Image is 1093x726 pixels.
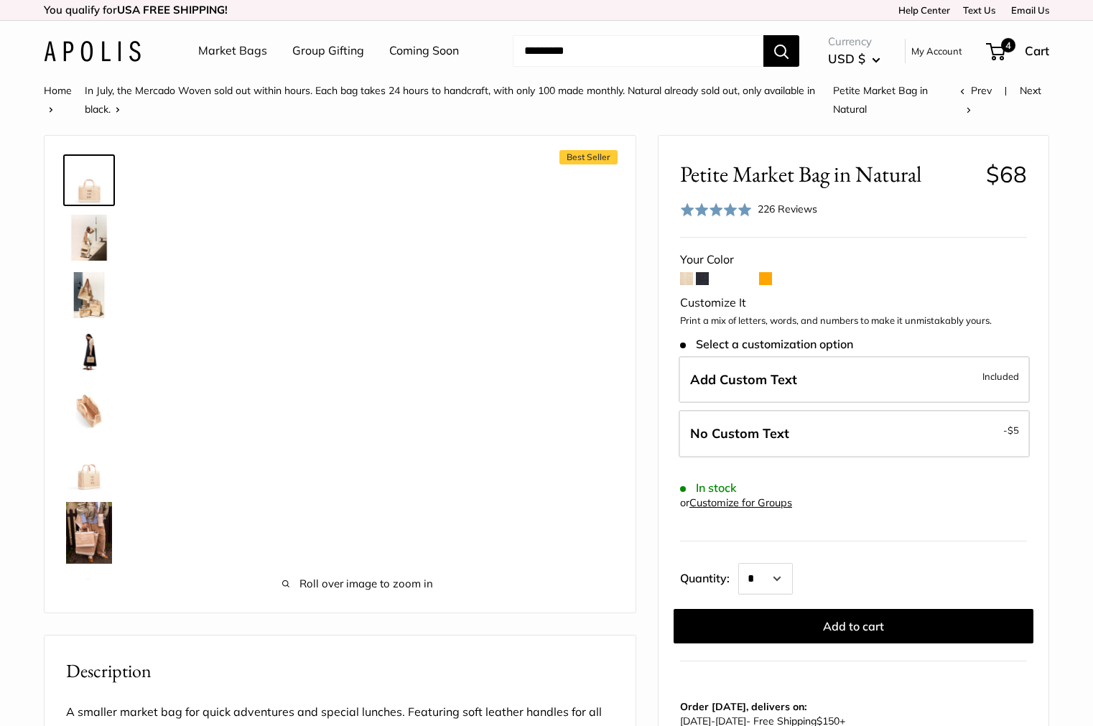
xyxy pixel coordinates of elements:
[679,356,1030,404] label: Add Custom Text
[66,502,112,564] img: Petite Market Bag in Natural
[1001,38,1015,52] span: 4
[690,425,789,442] span: No Custom Text
[85,84,815,116] a: In July, the Mercado Woven sold out within hours. Each bag takes 24 hours to handcraft, with only...
[63,212,115,264] a: description_Effortless style that elevates every moment
[680,338,853,351] span: Select a customization option
[680,559,738,595] label: Quantity:
[911,42,962,60] a: My Account
[44,84,72,97] a: Home
[828,47,880,70] button: USD $
[159,574,556,594] span: Roll over image to zoom in
[828,51,865,66] span: USD $
[66,657,614,685] h2: Description
[987,39,1049,62] a: 4 Cart
[44,41,141,62] img: Apolis
[680,161,975,187] span: Petite Market Bag in Natural
[63,154,115,206] a: Petite Market Bag in Natural
[513,35,763,67] input: Search...
[986,160,1027,188] span: $68
[63,327,115,378] a: Petite Market Bag in Natural
[63,442,115,493] a: Petite Market Bag in Natural
[680,292,1027,314] div: Customize It
[66,272,112,318] img: description_The Original Market bag in its 4 native styles
[559,150,618,164] span: Best Seller
[63,572,115,624] a: Petite Market Bag in Natural
[679,410,1030,457] label: Leave Blank
[763,35,799,67] button: Search
[63,384,115,436] a: description_Spacious inner area with room for everything.
[963,4,995,16] a: Text Us
[1008,424,1019,436] span: $5
[960,84,992,97] a: Prev
[63,269,115,321] a: description_The Original Market bag in its 4 native styles
[680,481,737,495] span: In stock
[66,445,112,490] img: Petite Market Bag in Natural
[66,387,112,433] img: description_Spacious inner area with room for everything.
[758,203,817,215] span: 226 Reviews
[674,609,1033,643] button: Add to cart
[66,330,112,376] img: Petite Market Bag in Natural
[680,700,806,713] strong: Order [DATE], delivers on:
[680,249,1027,271] div: Your Color
[292,40,364,62] a: Group Gifting
[117,3,228,17] strong: USA FREE SHIPPING!
[198,40,267,62] a: Market Bags
[680,314,1027,328] p: Print a mix of letters, words, and numbers to make it unmistakably yours.
[680,493,792,513] div: or
[389,40,459,62] a: Coming Soon
[1025,43,1049,58] span: Cart
[689,496,792,509] a: Customize for Groups
[1003,422,1019,439] span: -
[982,368,1019,385] span: Included
[44,81,960,118] nav: Breadcrumb
[893,4,950,16] a: Help Center
[63,499,115,567] a: Petite Market Bag in Natural
[690,371,797,388] span: Add Custom Text
[66,157,112,203] img: Petite Market Bag in Natural
[833,84,928,116] span: Petite Market Bag in Natural
[66,575,112,621] img: Petite Market Bag in Natural
[66,215,112,261] img: description_Effortless style that elevates every moment
[828,32,880,52] span: Currency
[1006,4,1049,16] a: Email Us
